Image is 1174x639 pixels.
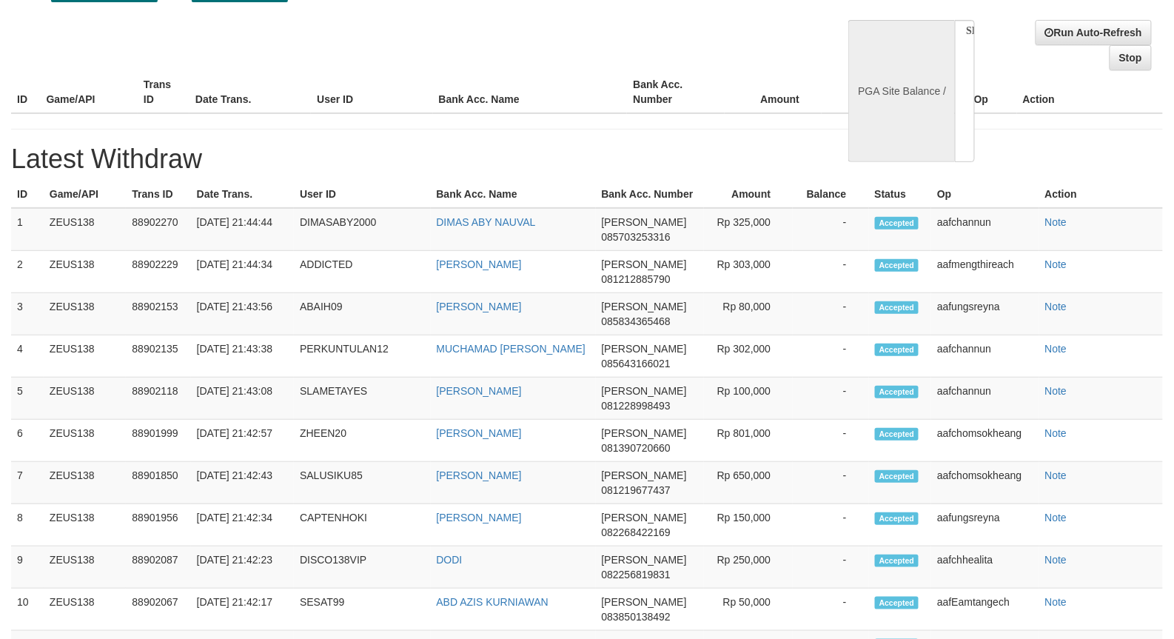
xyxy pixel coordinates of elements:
[294,378,430,420] td: SLAMETAYES
[191,589,294,631] td: [DATE] 21:42:17
[602,442,671,454] span: 081390720660
[627,71,724,113] th: Bank Acc. Number
[437,343,586,355] a: MUCHAMAD [PERSON_NAME]
[704,546,794,589] td: Rp 250,000
[191,378,294,420] td: [DATE] 21:43:08
[793,293,868,335] td: -
[11,546,44,589] td: 9
[437,385,522,397] a: [PERSON_NAME]
[126,335,190,378] td: 88902135
[44,251,127,293] td: ZEUS138
[1036,20,1152,45] a: Run Auto-Refresh
[44,293,127,335] td: ZEUS138
[126,378,190,420] td: 88902118
[875,555,919,567] span: Accepted
[875,344,919,356] span: Accepted
[11,378,44,420] td: 5
[704,293,794,335] td: Rp 80,000
[875,597,919,609] span: Accepted
[931,251,1039,293] td: aafmengthireach
[793,208,868,251] td: -
[191,504,294,546] td: [DATE] 21:42:34
[968,71,1017,113] th: Op
[875,259,919,272] span: Accepted
[1039,181,1163,208] th: Action
[602,258,687,270] span: [PERSON_NAME]
[433,71,628,113] th: Bank Acc. Name
[725,71,822,113] th: Amount
[11,293,44,335] td: 3
[793,181,868,208] th: Balance
[437,554,463,566] a: DODI
[602,216,687,228] span: [PERSON_NAME]
[1045,596,1067,608] a: Note
[44,589,127,631] td: ZEUS138
[1045,301,1067,312] a: Note
[602,512,687,523] span: [PERSON_NAME]
[602,526,671,538] span: 082268422169
[931,293,1039,335] td: aafungsreyna
[44,378,127,420] td: ZEUS138
[44,504,127,546] td: ZEUS138
[602,273,671,285] span: 081212885790
[437,512,522,523] a: [PERSON_NAME]
[602,554,687,566] span: [PERSON_NAME]
[602,315,671,327] span: 085834365468
[126,504,190,546] td: 88901956
[11,208,44,251] td: 1
[126,589,190,631] td: 88902067
[704,462,794,504] td: Rp 650,000
[602,358,671,369] span: 085643166021
[437,427,522,439] a: [PERSON_NAME]
[931,208,1039,251] td: aafchannun
[191,335,294,378] td: [DATE] 21:43:38
[793,335,868,378] td: -
[191,420,294,462] td: [DATE] 21:42:57
[931,378,1039,420] td: aafchannun
[11,420,44,462] td: 6
[191,208,294,251] td: [DATE] 21:44:44
[602,469,687,481] span: [PERSON_NAME]
[44,181,127,208] th: Game/API
[437,301,522,312] a: [PERSON_NAME]
[294,546,430,589] td: DISCO138VIP
[793,546,868,589] td: -
[126,208,190,251] td: 88902270
[1045,427,1067,439] a: Note
[1110,45,1152,70] a: Stop
[11,251,44,293] td: 2
[294,589,430,631] td: SESAT99
[875,470,919,483] span: Accepted
[437,216,536,228] a: DIMAS ABY NAUVAL
[44,462,127,504] td: ZEUS138
[11,589,44,631] td: 10
[431,181,596,208] th: Bank Acc. Name
[875,386,919,398] span: Accepted
[602,231,671,243] span: 085703253316
[294,335,430,378] td: PERKUNTULAN12
[311,71,432,113] th: User ID
[793,378,868,420] td: -
[704,208,794,251] td: Rp 325,000
[875,217,919,230] span: Accepted
[191,251,294,293] td: [DATE] 21:44:34
[869,181,932,208] th: Status
[602,484,671,496] span: 081219677437
[596,181,704,208] th: Bank Acc. Number
[11,335,44,378] td: 4
[11,71,40,113] th: ID
[189,71,311,113] th: Date Trans.
[602,400,671,412] span: 081228998493
[294,462,430,504] td: SALUSIKU85
[931,504,1039,546] td: aafungsreyna
[191,293,294,335] td: [DATE] 21:43:56
[602,301,687,312] span: [PERSON_NAME]
[294,504,430,546] td: CAPTENHOKI
[602,427,687,439] span: [PERSON_NAME]
[931,589,1039,631] td: aafEamtangech
[602,385,687,397] span: [PERSON_NAME]
[1017,71,1163,113] th: Action
[793,504,868,546] td: -
[191,546,294,589] td: [DATE] 21:42:23
[931,420,1039,462] td: aafchomsokheang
